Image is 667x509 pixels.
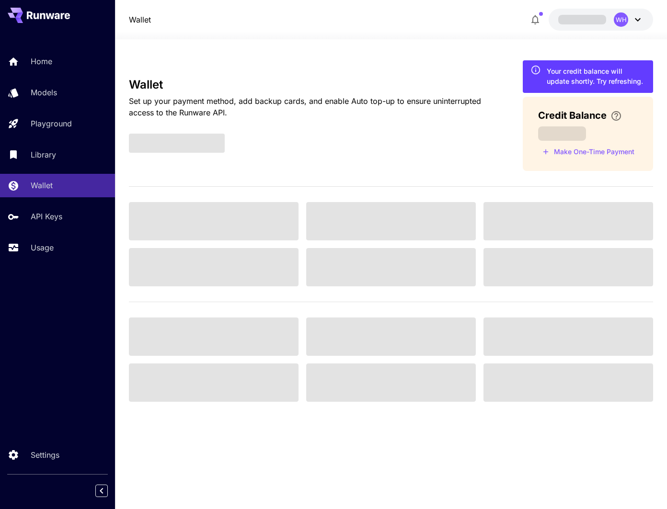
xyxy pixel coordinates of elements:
[614,12,628,27] div: WH
[31,87,57,98] p: Models
[549,9,653,31] button: WH
[31,118,72,129] p: Playground
[538,145,639,159] button: Make a one-time, non-recurring payment
[129,14,151,25] nav: breadcrumb
[31,242,54,253] p: Usage
[538,108,607,123] span: Credit Balance
[129,95,492,118] p: Set up your payment method, add backup cards, and enable Auto top-up to ensure uninterrupted acce...
[129,78,492,91] h3: Wallet
[31,149,56,160] p: Library
[31,449,59,461] p: Settings
[547,66,645,86] div: Your credit balance will update shortly. Try refreshing.
[129,14,151,25] a: Wallet
[95,485,108,497] button: Collapse sidebar
[31,180,53,191] p: Wallet
[31,56,52,67] p: Home
[607,110,626,122] button: Enter your card details and choose an Auto top-up amount to avoid service interruptions. We'll au...
[103,482,115,499] div: Collapse sidebar
[31,211,62,222] p: API Keys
